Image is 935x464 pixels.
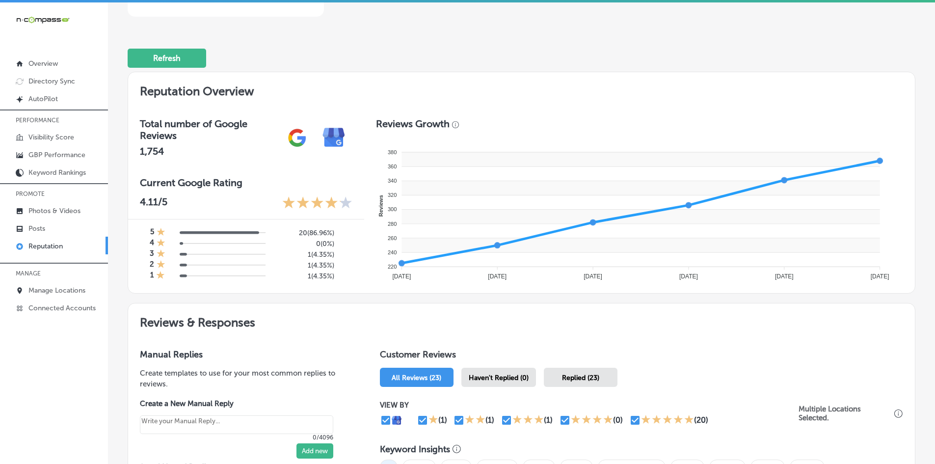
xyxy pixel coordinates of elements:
[28,207,80,215] p: Photos & Videos
[128,49,206,68] button: Refresh
[388,221,397,227] tspan: 280
[376,118,450,130] h3: Reviews Growth
[388,178,397,184] tspan: 340
[128,72,915,106] h2: Reputation Overview
[273,272,334,280] h5: 1 ( 4.35% )
[388,192,397,198] tspan: 320
[388,164,397,169] tspan: 360
[140,196,167,211] p: 4.11 /5
[316,119,352,156] img: e7ababfa220611ac49bdb491a11684a6.png
[28,59,58,68] p: Overview
[388,149,397,155] tspan: 380
[388,249,397,255] tspan: 240
[380,349,903,364] h1: Customer Reviews
[28,133,74,141] p: Visibility Score
[140,434,333,441] p: 0/4096
[150,249,154,260] h4: 3
[150,227,154,238] h4: 5
[571,414,613,426] div: 4 Stars
[775,273,794,280] tspan: [DATE]
[140,368,348,389] p: Create templates to use for your most common replies to reviews.
[799,405,892,422] p: Multiple Locations Selected.
[140,399,333,408] label: Create a New Manual Reply
[150,271,154,281] h4: 1
[157,249,165,260] div: 1 Star
[140,415,333,434] textarea: Create your Quick Reply
[378,195,384,217] text: Reviews
[488,273,507,280] tspan: [DATE]
[544,415,553,425] div: (1)
[282,196,352,211] div: 4.11 Stars
[28,286,85,295] p: Manage Locations
[273,240,334,248] h5: 0 ( 0% )
[584,273,602,280] tspan: [DATE]
[28,77,75,85] p: Directory Sync
[28,151,85,159] p: GBP Performance
[388,235,397,241] tspan: 260
[28,168,86,177] p: Keyword Rankings
[28,224,45,233] p: Posts
[140,145,279,157] h2: 1,754
[273,261,334,270] h5: 1 ( 4.35% )
[392,273,411,280] tspan: [DATE]
[485,415,494,425] div: (1)
[28,95,58,103] p: AutoPilot
[157,227,165,238] div: 1 Star
[273,229,334,237] h5: 20 ( 86.96% )
[465,414,485,426] div: 2 Stars
[140,177,352,189] h3: Current Google Rating
[388,206,397,212] tspan: 300
[388,264,397,270] tspan: 220
[871,273,889,280] tspan: [DATE]
[512,414,544,426] div: 3 Stars
[128,303,915,337] h2: Reviews & Responses
[157,260,165,271] div: 1 Star
[380,401,799,409] p: VIEW BY
[428,414,438,426] div: 1 Star
[562,374,599,382] span: Replied (23)
[392,374,441,382] span: All Reviews (23)
[296,443,333,459] button: Add new
[279,119,316,156] img: gPZS+5FD6qPJAAAAABJRU5ErkJggg==
[613,415,623,425] div: (0)
[16,15,70,25] img: 660ab0bf-5cc7-4cb8-ba1c-48b5ae0f18e60NCTV_CLogo_TV_Black_-500x88.png
[694,415,708,425] div: (20)
[641,414,694,426] div: 5 Stars
[28,304,96,312] p: Connected Accounts
[679,273,698,280] tspan: [DATE]
[150,260,154,271] h4: 2
[150,238,154,249] h4: 4
[140,118,279,141] h3: Total number of Google Reviews
[438,415,447,425] div: (1)
[28,242,63,250] p: Reputation
[469,374,529,382] span: Haven't Replied (0)
[140,349,348,360] h3: Manual Replies
[380,444,450,455] h3: Keyword Insights
[156,271,165,281] div: 1 Star
[157,238,165,249] div: 1 Star
[273,250,334,259] h5: 1 ( 4.35% )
